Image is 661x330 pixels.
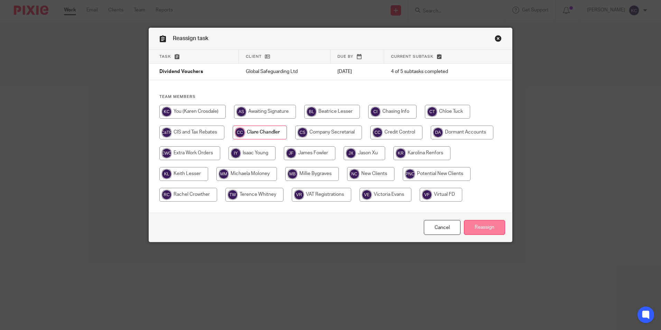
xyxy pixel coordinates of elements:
[391,55,434,58] span: Current subtask
[246,68,324,75] p: Global Safeguarding Ltd
[337,55,353,58] span: Due by
[246,55,262,58] span: Client
[384,64,483,80] td: 4 of 5 subtasks completed
[159,70,203,74] span: Dividend Vouchers
[173,36,208,41] span: Reassign task
[337,68,377,75] p: [DATE]
[159,55,171,58] span: Task
[159,94,502,100] h4: Team members
[464,220,505,235] input: Reassign
[424,220,460,235] a: Close this dialog window
[495,35,502,44] a: Close this dialog window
